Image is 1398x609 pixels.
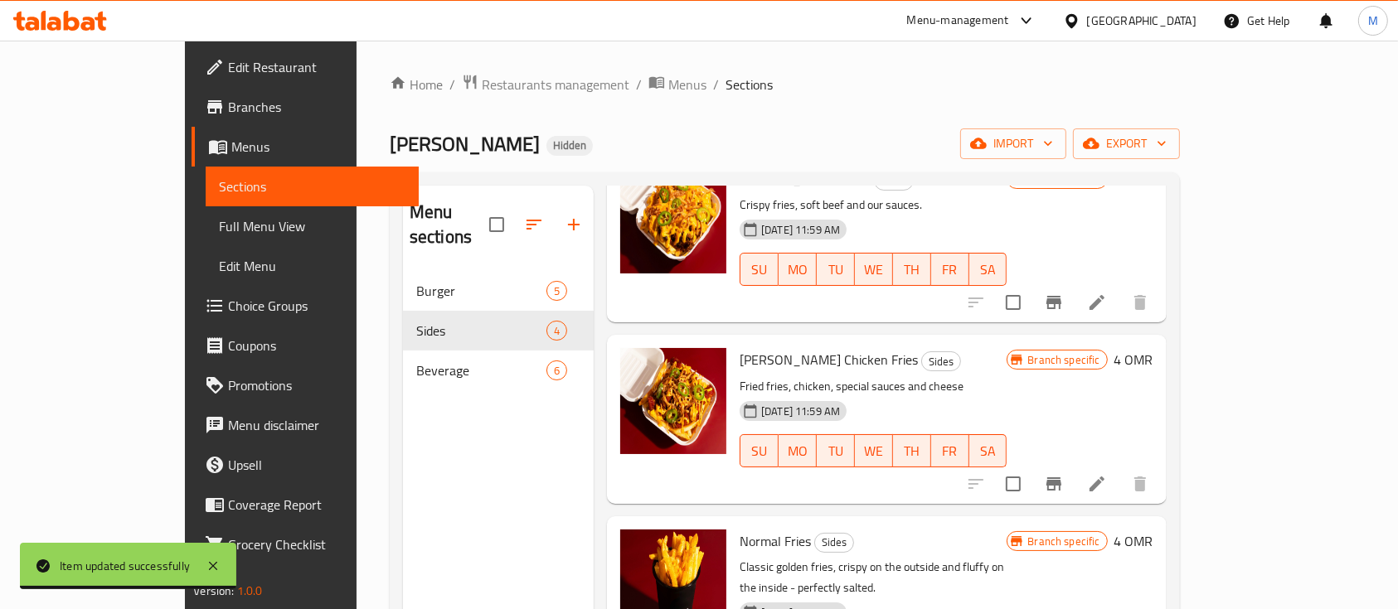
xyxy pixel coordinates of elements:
a: Full Menu View [206,206,419,246]
span: Normal Fries [740,529,811,553]
button: export [1073,128,1180,159]
button: MO [779,434,817,467]
span: Menu disclaimer [228,415,405,435]
span: Select to update [996,466,1031,501]
span: SA [976,258,1001,282]
span: Select all sections [479,207,514,242]
span: Hidden [546,138,593,152]
a: Edit Restaurant [192,47,419,87]
button: TU [817,434,855,467]
div: Item updated successfully [60,557,190,575]
button: TU [817,253,855,286]
span: Edit Restaurant [228,57,405,77]
div: Burger5 [403,271,594,311]
span: import [973,133,1053,154]
a: Choice Groups [192,286,419,326]
div: items [546,281,567,301]
a: Coupons [192,326,419,365]
button: Add section [554,205,594,244]
h6: 4 OMR [1114,167,1153,191]
img: Otto Chicken Fries [620,348,726,454]
nav: breadcrumb [390,74,1180,95]
span: Menus [668,75,706,94]
p: Crispy fries, soft beef and our sauces. [740,195,1007,215]
button: SU [740,434,779,467]
a: Branches [192,87,419,127]
li: / [636,75,642,94]
span: [DATE] 11:59 AM [755,404,847,419]
div: Sides4 [403,311,594,350]
h6: 4 OMR [1114,529,1153,553]
span: export [1086,133,1167,154]
span: [DATE] 11:59 AM [755,222,847,238]
span: Sides [815,533,853,552]
div: Hidden [546,136,593,156]
span: TU [823,439,848,463]
div: items [546,321,567,341]
span: Version: [193,580,234,602]
span: Sides [922,352,960,371]
span: Beverage [416,360,546,380]
button: Branch-specific-item [1034,464,1074,504]
span: SU [747,258,772,282]
span: Select to update [996,285,1031,320]
span: TH [900,439,925,463]
span: MO [785,258,810,282]
li: / [713,75,719,94]
div: Menu-management [907,11,1009,31]
button: delete [1120,464,1160,504]
span: TH [900,258,925,282]
a: Grocery Checklist [192,524,419,564]
div: [GEOGRAPHIC_DATA] [1087,12,1197,30]
button: WE [855,434,893,467]
button: FR [931,434,969,467]
a: Edit menu item [1087,474,1107,494]
a: Upsell [192,445,419,485]
button: Branch-specific-item [1034,283,1074,322]
span: FR [938,439,963,463]
span: WE [862,258,886,282]
a: Menu disclaimer [192,405,419,445]
span: FR [938,258,963,282]
span: Edit Menu [219,256,405,276]
span: SA [976,439,1001,463]
button: import [960,128,1066,159]
a: Menus [192,127,419,167]
span: Coverage Report [228,495,405,515]
span: TU [823,258,848,282]
span: WE [862,439,886,463]
span: M [1368,12,1378,30]
span: 1.0.0 [237,580,263,602]
span: Sections [726,75,773,94]
a: Restaurants management [462,74,629,95]
span: Upsell [228,455,405,475]
button: TH [893,253,931,286]
img: Otto Brisket Fries [620,167,726,273]
span: Sides [416,321,546,341]
div: Sides [921,351,961,371]
span: Branch specific [1021,534,1106,549]
a: Coverage Report [192,485,419,524]
span: Burger [416,281,546,301]
div: Sides [814,533,854,553]
span: SU [747,439,772,463]
span: Branch specific [1021,352,1106,368]
span: Full Menu View [219,216,405,236]
span: MO [785,439,810,463]
span: 5 [547,283,566,299]
button: SA [969,253,1007,286]
button: delete [1120,283,1160,322]
span: [PERSON_NAME] [390,125,540,162]
span: Menus [231,137,405,157]
p: Classic golden fries, crispy on the outside and fluffy on the inside - perfectly salted. [740,557,1007,598]
span: Sort sections [514,205,554,244]
a: Sections [206,167,419,206]
button: MO [779,253,817,286]
h6: 4 OMR [1114,348,1153,371]
span: Choice Groups [228,296,405,316]
a: Edit Menu [206,246,419,286]
a: Edit menu item [1087,292,1107,312]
